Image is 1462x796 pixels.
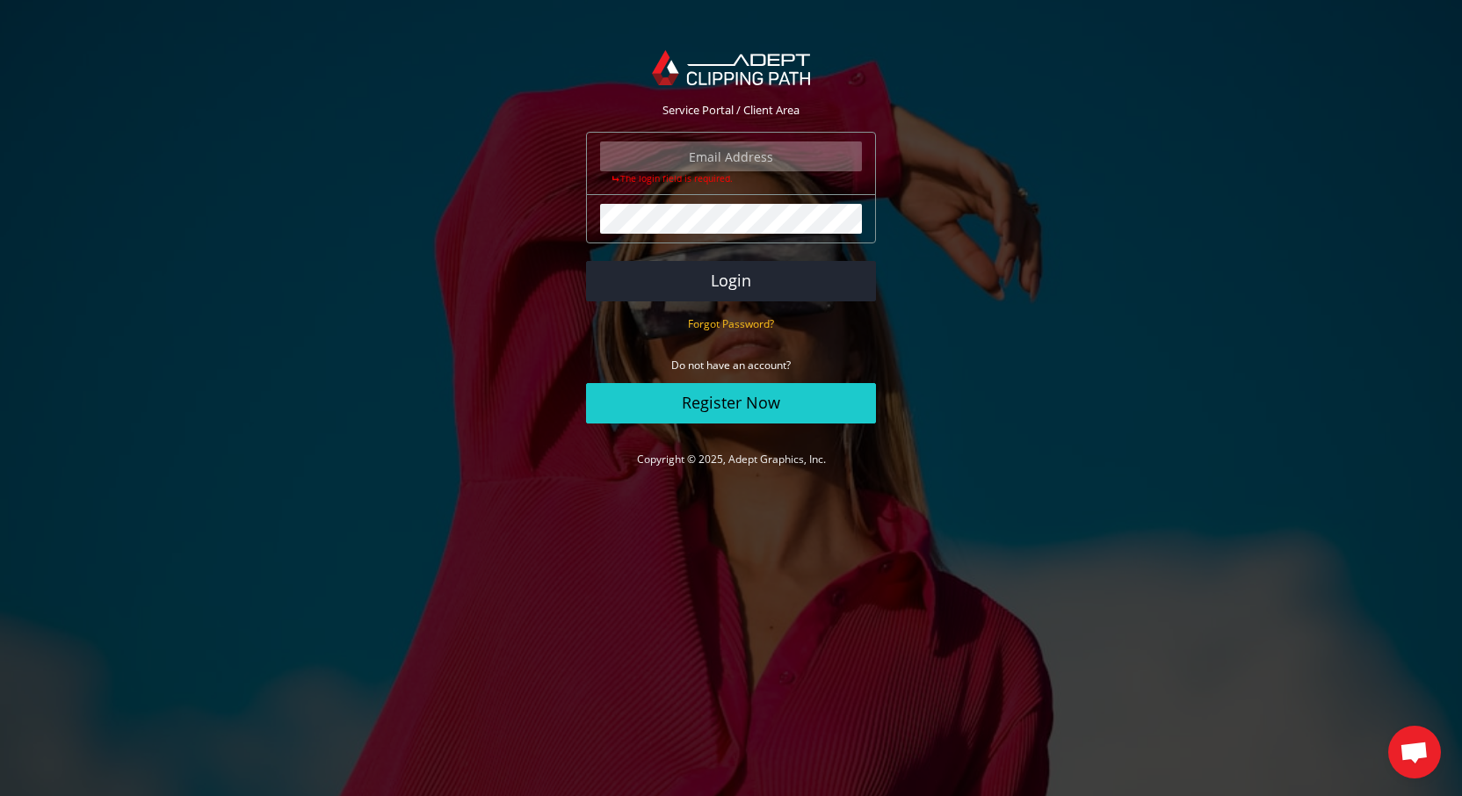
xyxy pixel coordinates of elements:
img: Adept Graphics [652,50,809,85]
a: Register Now [586,383,876,423]
input: Email Address [600,141,862,171]
div: Open chat [1388,726,1441,778]
a: Copyright © 2025, Adept Graphics, Inc. [637,452,826,467]
button: Login [586,261,876,301]
small: Forgot Password? [688,316,774,331]
span: Service Portal / Client Area [662,102,800,118]
a: Forgot Password? [688,315,774,331]
small: Do not have an account? [671,358,791,373]
div: The login field is required. [600,171,862,185]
